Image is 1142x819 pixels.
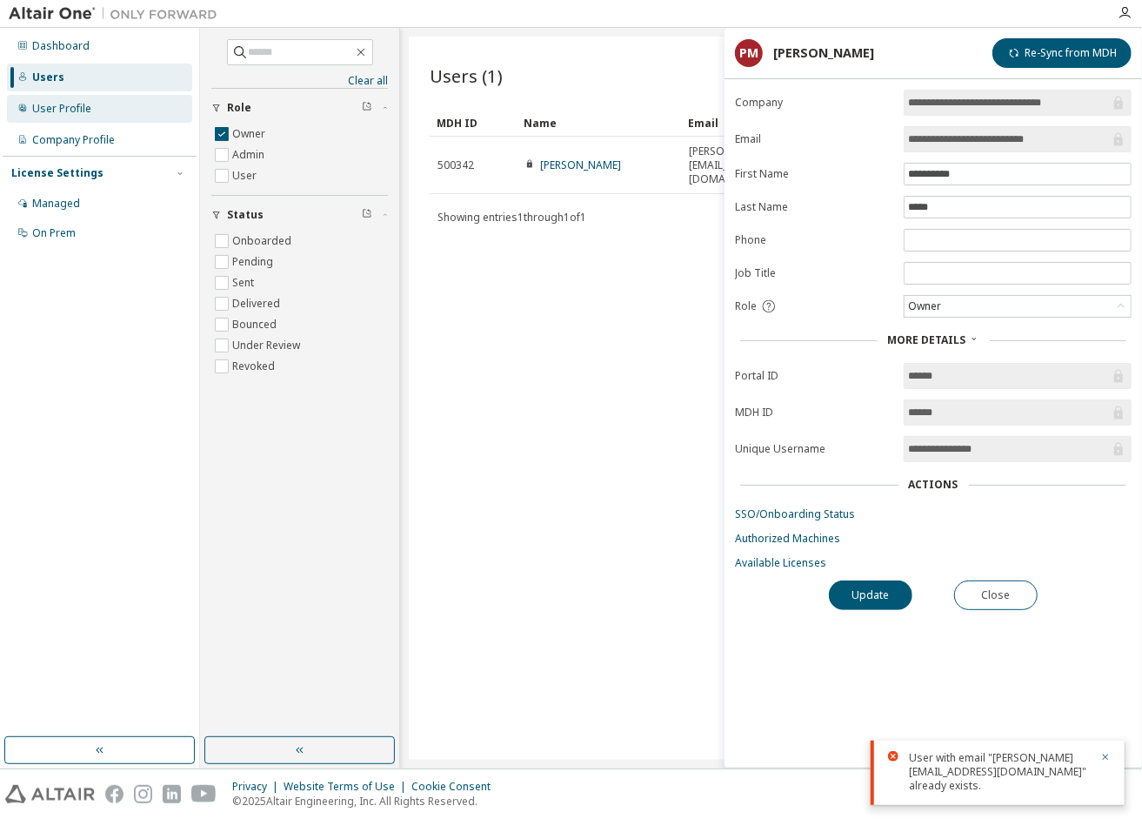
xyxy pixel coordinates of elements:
[430,64,503,88] span: Users (1)
[735,200,893,214] label: Last Name
[232,356,278,377] label: Revoked
[888,332,966,347] span: More Details
[735,132,893,146] label: Email
[9,5,226,23] img: Altair One
[524,109,674,137] div: Name
[437,158,474,172] span: 500342
[191,785,217,803] img: youtube.svg
[211,74,388,88] a: Clear all
[232,165,260,186] label: User
[905,297,944,316] div: Owner
[829,581,912,610] button: Update
[540,158,621,172] a: [PERSON_NAME]
[411,780,501,794] div: Cookie Consent
[909,478,958,492] div: Actions
[284,780,411,794] div: Website Terms of Use
[163,785,181,803] img: linkedin.svg
[735,266,893,280] label: Job Title
[232,144,268,165] label: Admin
[32,39,90,53] div: Dashboard
[32,70,64,84] div: Users
[735,406,893,420] label: MDH ID
[773,46,874,60] div: [PERSON_NAME]
[232,314,280,335] label: Bounced
[232,794,501,809] p: © 2025 Altair Engineering, Inc. All Rights Reserved.
[32,197,80,211] div: Managed
[211,196,388,234] button: Status
[232,231,295,252] label: Onboarded
[735,39,763,67] div: PM
[32,226,76,240] div: On Prem
[32,102,91,116] div: User Profile
[211,89,388,127] button: Role
[735,507,1132,521] a: SSO/Onboarding Status
[437,109,510,137] div: MDH ID
[954,581,1038,610] button: Close
[232,272,257,293] label: Sent
[735,442,893,456] label: Unique Username
[735,299,757,313] span: Role
[992,38,1132,68] button: Re-Sync from MDH
[735,556,1132,570] a: Available Licenses
[232,293,284,314] label: Delivered
[909,751,1090,793] div: User with email "[PERSON_NAME][EMAIL_ADDRESS][DOMAIN_NAME]" already exists.
[32,133,115,147] div: Company Profile
[232,252,277,272] label: Pending
[905,296,1131,317] div: Owner
[232,780,284,794] div: Privacy
[362,208,372,222] span: Clear filter
[227,101,251,115] span: Role
[227,208,264,222] span: Status
[437,210,586,225] span: Showing entries 1 through 1 of 1
[134,785,152,803] img: instagram.svg
[232,124,269,144] label: Owner
[362,101,372,115] span: Clear filter
[689,144,777,186] span: [PERSON_NAME][EMAIL_ADDRESS][DOMAIN_NAME]
[735,369,893,383] label: Portal ID
[105,785,124,803] img: facebook.svg
[688,109,761,137] div: Email
[5,785,95,803] img: altair_logo.svg
[232,335,304,356] label: Under Review
[735,532,1132,546] a: Authorized Machines
[735,96,893,110] label: Company
[735,167,893,181] label: First Name
[735,233,893,247] label: Phone
[11,166,104,180] div: License Settings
